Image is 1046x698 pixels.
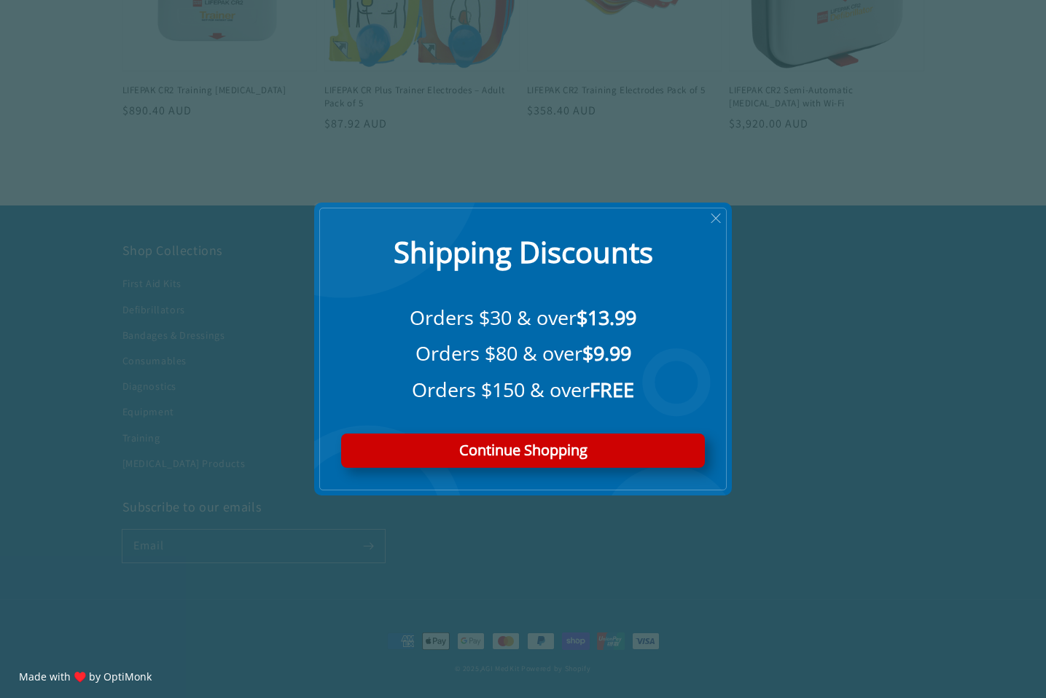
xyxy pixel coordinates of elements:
[710,210,722,227] span: X
[590,376,634,403] span: FREE
[394,232,653,272] span: Shipping Discounts
[412,376,590,403] span: Orders $150 & over
[577,304,636,331] span: $13.99
[459,440,588,460] span: Continue Shopping
[410,304,577,331] span: Orders $30 & over
[582,340,631,366] span: $9.99
[19,670,152,683] a: Made with ♥️ by OptiMonk
[415,340,582,366] span: Orders $80 & over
